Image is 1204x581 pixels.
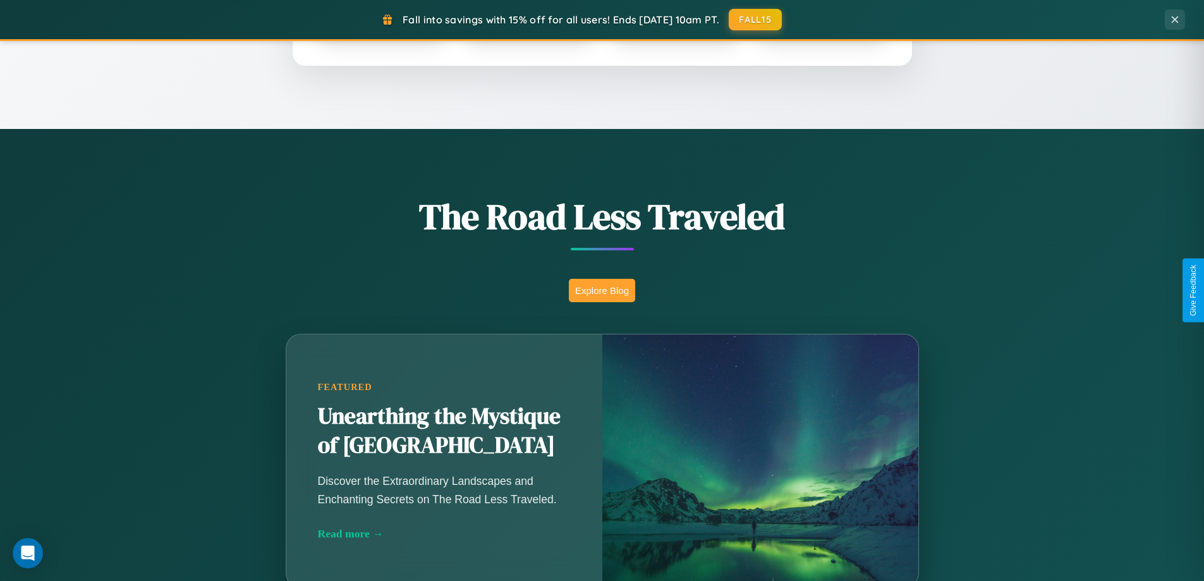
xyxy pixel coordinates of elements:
div: Featured [318,382,571,393]
div: Open Intercom Messenger [13,538,43,568]
p: Discover the Extraordinary Landscapes and Enchanting Secrets on The Road Less Traveled. [318,472,571,508]
span: Fall into savings with 15% off for all users! Ends [DATE] 10am PT. [403,13,719,26]
h1: The Road Less Traveled [223,192,982,241]
h2: Unearthing the Mystique of [GEOGRAPHIC_DATA] [318,402,571,460]
div: Give Feedback [1189,265,1198,316]
button: Explore Blog [569,279,635,302]
div: Read more → [318,527,571,541]
button: FALL15 [729,9,782,30]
